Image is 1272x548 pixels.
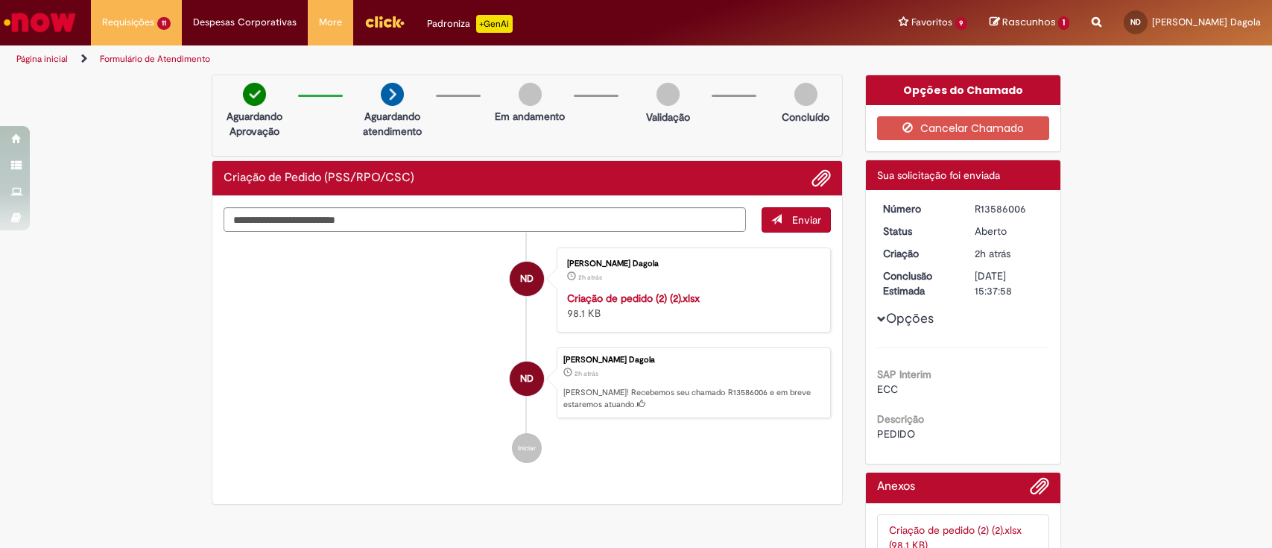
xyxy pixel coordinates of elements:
[563,387,823,410] p: [PERSON_NAME]! Recebemos seu chamado R13586006 e em breve estaremos atuando.
[794,83,817,106] img: img-circle-grey.png
[243,83,266,106] img: check-circle-green.png
[575,369,598,378] span: 2h atrás
[519,83,542,106] img: img-circle-grey.png
[1030,476,1049,503] button: Adicionar anexos
[193,15,297,30] span: Despesas Corporativas
[356,109,428,139] p: Aguardando atendimento
[872,246,964,261] dt: Criação
[510,262,544,296] div: Nathalia Squarca Dagola
[1,7,78,37] img: ServiceNow
[100,53,210,65] a: Formulário de Atendimento
[224,207,747,233] textarea: Digite sua mensagem aqui...
[877,169,1000,182] span: Sua solicitação foi enviada
[1002,15,1056,29] span: Rascunhos
[563,356,823,365] div: [PERSON_NAME] Dagola
[1130,17,1141,27] span: ND
[157,17,171,30] span: 11
[16,53,68,65] a: Página inicial
[646,110,690,125] p: Validação
[1058,16,1069,30] span: 1
[975,224,1044,239] div: Aberto
[224,171,414,185] h2: Criação de Pedido (PSS/RPO/CSC) Histórico de tíquete
[11,45,837,73] ul: Trilhas de página
[102,15,154,30] span: Requisições
[792,213,821,227] span: Enviar
[575,369,598,378] time: 01/10/2025 13:37:54
[510,362,544,396] div: Nathalia Squarca Dagola
[975,201,1044,216] div: R13586006
[364,10,405,33] img: click_logo_yellow_360x200.png
[1152,16,1261,28] span: [PERSON_NAME] Dagola
[224,347,832,419] li: Nathalia Squarca Dagola
[877,480,915,494] h2: Anexos
[975,246,1044,261] div: 01/10/2025 13:37:54
[811,169,831,188] button: Adicionar anexos
[224,233,832,479] ul: Histórico de tíquete
[218,109,291,139] p: Aguardando Aprovação
[567,292,700,305] a: Criação de pedido (2) (2).xlsx
[319,15,342,30] span: More
[866,75,1060,105] div: Opções do Chamado
[782,110,829,125] p: Concluído
[520,361,534,397] span: ND
[990,16,1069,30] a: Rascunhos
[427,15,513,33] div: Padroniza
[877,116,1049,140] button: Cancelar Chamado
[877,412,924,426] b: Descrição
[911,15,952,30] span: Favoritos
[762,207,831,233] button: Enviar
[578,273,602,282] span: 2h atrás
[495,109,565,124] p: Em andamento
[877,368,931,381] b: SAP Interim
[578,273,602,282] time: 01/10/2025 13:37:41
[520,261,534,297] span: ND
[476,15,513,33] p: +GenAi
[975,247,1010,260] span: 2h atrás
[656,83,680,106] img: img-circle-grey.png
[975,247,1010,260] time: 01/10/2025 13:37:54
[381,83,404,106] img: arrow-next.png
[975,268,1044,298] div: [DATE] 15:37:58
[877,382,898,396] span: ECC
[567,291,815,321] div: 98.1 KB
[955,17,968,30] span: 9
[872,224,964,239] dt: Status
[872,201,964,216] dt: Número
[872,268,964,298] dt: Conclusão Estimada
[877,427,915,441] span: PEDIDO
[567,259,815,268] div: [PERSON_NAME] Dagola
